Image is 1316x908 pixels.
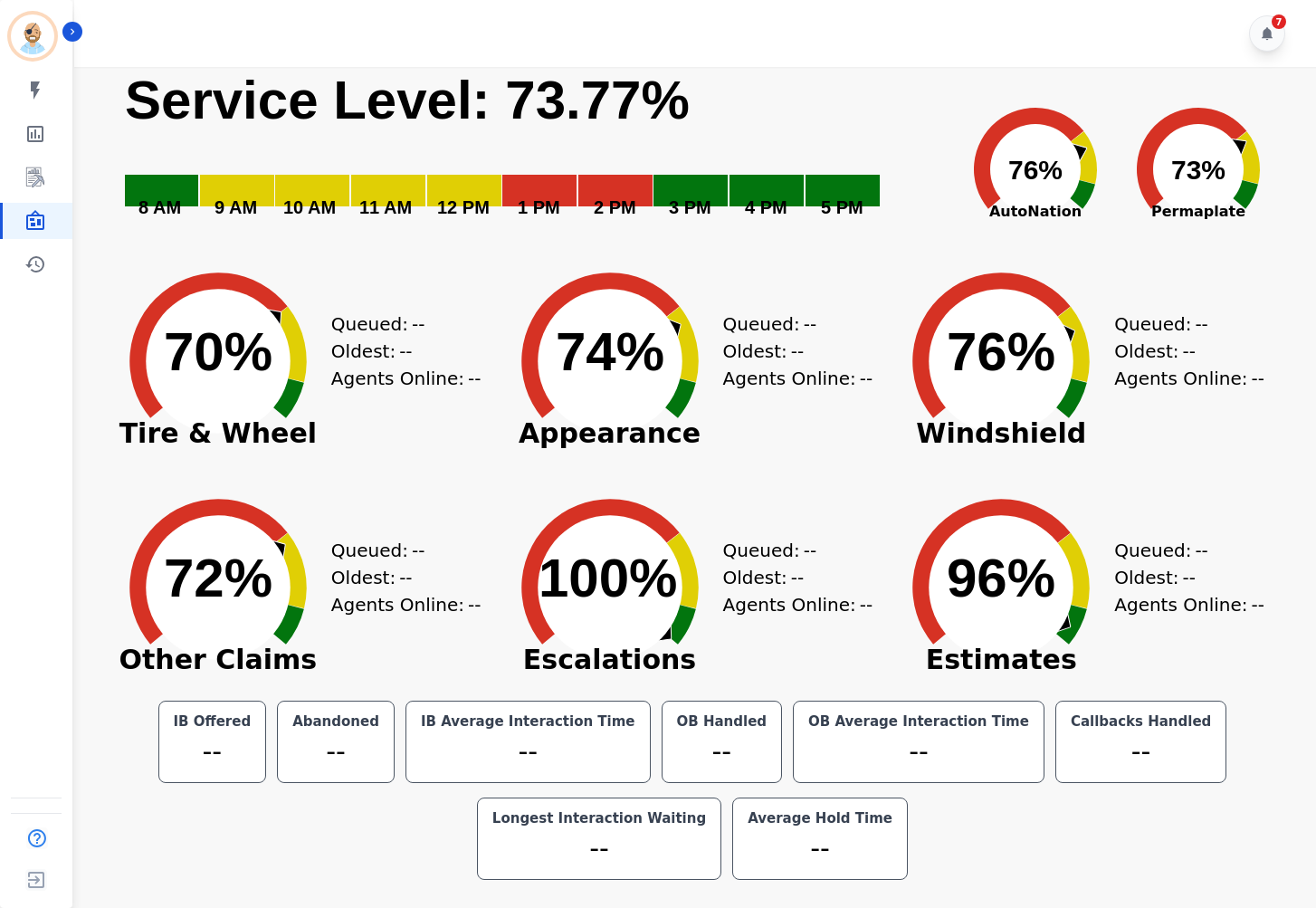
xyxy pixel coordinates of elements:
div: Oldest: [723,338,859,365]
div: Queued: [723,311,859,338]
text: 8 AM [138,197,181,217]
div: Oldest: [331,564,467,591]
text: 76% [947,321,1055,382]
text: 72% [164,548,272,608]
span: -- [1195,537,1207,564]
span: Estimates [888,651,1114,669]
span: -- [399,564,412,591]
div: Callbacks Handled [1067,712,1215,731]
span: -- [399,338,412,365]
div: OB Average Interaction Time [805,712,1033,731]
span: -- [468,365,481,392]
text: 12 PM [437,197,490,217]
img: Bordered avatar [11,14,54,58]
span: -- [804,537,816,564]
span: -- [1252,365,1264,392]
div: -- [805,731,1033,771]
div: Oldest: [1114,564,1250,591]
span: -- [1195,311,1207,338]
div: -- [289,731,383,771]
span: Tire & Wheel [105,425,331,443]
svg: Service Level: 0% [123,67,943,244]
text: 5 PM [821,197,863,217]
text: 100% [539,548,677,608]
div: Queued: [331,537,467,564]
span: -- [804,311,816,338]
div: Queued: [1114,311,1250,338]
text: 96% [947,548,1055,608]
div: Oldest: [331,338,467,365]
span: Appearance [497,425,723,443]
div: Oldest: [723,564,859,591]
div: Agents Online: [1114,591,1268,618]
div: -- [673,731,771,771]
div: Queued: [723,537,859,564]
div: Agents Online: [1114,365,1268,392]
div: -- [744,827,896,868]
div: -- [489,827,710,868]
text: 2 PM [594,197,636,217]
span: -- [412,311,424,338]
div: -- [170,731,255,771]
div: -- [1067,731,1215,771]
text: 11 AM [359,197,412,217]
text: 9 AM [215,197,257,217]
span: -- [860,365,873,392]
text: 1 PM [518,197,560,217]
span: -- [791,338,804,365]
text: 76% [1008,155,1063,185]
span: AutoNation [954,201,1117,223]
span: -- [1183,564,1196,591]
span: Windshield [888,425,1114,443]
div: IB Average Interaction Time [417,712,639,731]
div: Queued: [331,311,467,338]
div: Average Hold Time [744,809,896,827]
div: -- [417,731,639,771]
span: Other Claims [105,651,331,669]
span: -- [468,591,481,618]
div: Agents Online: [331,591,485,618]
text: 4 PM [745,197,787,217]
span: Escalations [497,651,723,669]
text: 10 AM [283,197,336,217]
span: -- [791,564,804,591]
div: IB Offered [170,712,255,731]
span: -- [860,591,873,618]
span: -- [1183,338,1196,365]
div: Agents Online: [331,365,485,392]
div: Longest Interaction Waiting [489,809,710,827]
div: Agents Online: [723,365,877,392]
div: Agents Online: [723,591,877,618]
text: Service Level: 73.77% [125,70,690,130]
div: OB Handled [673,712,771,731]
div: 7 [1272,14,1286,29]
text: 70% [164,321,272,382]
div: Oldest: [1114,338,1250,365]
text: 73% [1171,155,1225,185]
span: Permaplate [1117,201,1280,223]
text: 74% [556,321,664,382]
div: Abandoned [289,712,383,731]
span: -- [412,537,424,564]
text: 3 PM [669,197,711,217]
span: -- [1252,591,1264,618]
div: Queued: [1114,537,1250,564]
